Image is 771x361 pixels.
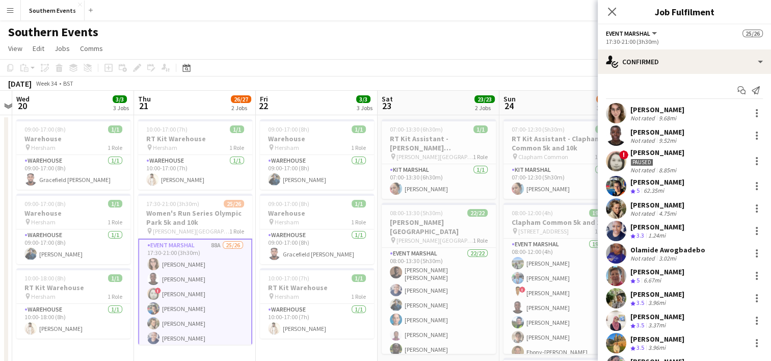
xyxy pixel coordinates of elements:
[16,268,130,339] div: 10:00-18:00 (8h)1/1RT Kit Warehouse Hersham1 RoleWarehouse1/110:00-18:00 (8h)[PERSON_NAME]
[390,125,443,133] span: 07:00-13:30 (6h30m)
[503,218,618,227] h3: Clapham Common 5k and 10k
[503,164,618,199] app-card-role: Kit Marshal1/107:00-12:30 (5h30m)[PERSON_NAME]
[260,94,268,104] span: Fri
[595,125,609,133] span: 1/1
[4,42,26,55] a: View
[260,155,374,190] app-card-role: Warehouse1/109:00-17:00 (8h)[PERSON_NAME]
[260,134,374,143] h3: Warehouse
[636,187,640,194] span: 5
[31,293,56,300] span: Hersham
[642,276,663,285] div: 6.67mi
[473,125,488,133] span: 1/1
[351,144,366,151] span: 1 Role
[597,104,616,112] div: 3 Jobs
[630,254,657,262] div: Not rated
[598,5,771,18] h3: Job Fulfilment
[396,237,473,244] span: [PERSON_NAME][GEOGRAPHIC_DATA]
[16,283,130,292] h3: RT Kit Warehouse
[231,95,251,103] span: 26/27
[519,287,525,293] span: !
[153,144,177,151] span: Hersham
[630,177,684,187] div: [PERSON_NAME]
[16,209,130,218] h3: Warehouse
[630,166,657,174] div: Not rated
[657,166,678,174] div: 8.85mi
[260,119,374,190] app-job-card: 09:00-17:00 (8h)1/1Warehouse Hersham1 RoleWarehouse1/109:00-17:00 (8h)[PERSON_NAME]
[382,94,393,104] span: Sat
[382,119,496,199] app-job-card: 07:00-13:30 (6h30m)1/1RT Kit Assistant - [PERSON_NAME][GEOGRAPHIC_DATA] [GEOGRAPHIC_DATA] [PERSON...
[275,218,299,226] span: Hersham
[8,79,32,89] div: [DATE]
[108,218,122,226] span: 1 Role
[657,210,678,217] div: 4.75mi
[503,134,618,152] h3: RT Kit Assistant - Clapham Common 5k and 10k
[657,114,678,122] div: 9.68mi
[108,144,122,151] span: 1 Role
[275,293,299,300] span: Hersham
[55,44,70,53] span: Jobs
[260,268,374,339] app-job-card: 10:00-17:00 (7h)1/1RT Kit Warehouse Hersham1 RoleWarehouse1/110:00-17:00 (7h)[PERSON_NAME]
[518,153,568,161] span: Clapham Common
[382,203,496,354] div: 08:00-13:30 (5h30m)22/22[PERSON_NAME][GEOGRAPHIC_DATA] [PERSON_NAME][GEOGRAPHIC_DATA]1 RoleEvent ...
[636,276,640,284] span: 5
[630,200,684,210] div: [PERSON_NAME]
[15,100,30,112] span: 20
[260,283,374,292] h3: RT Kit Warehouse
[646,299,668,307] div: 3.96mi
[352,200,366,208] span: 1/1
[356,95,370,103] span: 3/3
[636,344,644,351] span: 3.5
[31,218,56,226] span: Hersham
[636,321,644,329] span: 3.5
[636,231,644,239] span: 3.3
[16,194,130,264] app-job-card: 09:00-17:00 (8h)1/1Warehouse Hersham1 RoleWarehouse1/109:00-17:00 (8h)[PERSON_NAME]
[8,44,22,53] span: View
[606,38,763,45] div: 17:30-21:00 (3h30m)
[382,134,496,152] h3: RT Kit Assistant - [PERSON_NAME][GEOGRAPHIC_DATA] [GEOGRAPHIC_DATA]
[382,218,496,236] h3: [PERSON_NAME][GEOGRAPHIC_DATA]
[630,105,684,114] div: [PERSON_NAME]
[146,200,199,208] span: 17:30-21:00 (3h30m)
[34,80,59,87] span: Week 34
[512,125,565,133] span: 07:00-12:30 (5h30m)
[351,218,366,226] span: 1 Role
[657,137,678,144] div: 9.52mi
[473,153,488,161] span: 1 Role
[16,119,130,190] div: 09:00-17:00 (8h)1/1Warehouse Hersham1 RoleWarehouse1/109:00-17:00 (8h)Gracefield [PERSON_NAME]
[646,321,668,330] div: 3.37mi
[108,200,122,208] span: 1/1
[380,100,393,112] span: 23
[390,209,443,217] span: 08:00-13:30 (5h30m)
[475,104,494,112] div: 2 Jobs
[138,119,252,190] app-job-card: 10:00-17:00 (7h)1/1RT Kit Warehouse Hersham1 RoleWarehouse1/110:00-17:00 (7h)[PERSON_NAME]
[630,290,684,299] div: [PERSON_NAME]
[260,304,374,339] app-card-role: Warehouse1/110:00-17:00 (7h)[PERSON_NAME]
[16,304,130,339] app-card-role: Warehouse1/110:00-18:00 (8h)[PERSON_NAME]
[63,80,73,87] div: BST
[268,274,309,282] span: 10:00-17:00 (7h)
[503,119,618,199] app-job-card: 07:00-12:30 (5h30m)1/1RT Kit Assistant - Clapham Common 5k and 10k Clapham Common1 RoleKit Marsha...
[16,229,130,264] app-card-role: Warehouse1/109:00-17:00 (8h)[PERSON_NAME]
[357,104,373,112] div: 3 Jobs
[606,30,658,37] button: Event Marshal
[742,30,763,37] span: 25/26
[260,209,374,218] h3: Warehouse
[512,209,553,217] span: 08:00-12:00 (4h)
[502,100,516,112] span: 24
[108,125,122,133] span: 1/1
[630,127,684,137] div: [PERSON_NAME]
[474,95,495,103] span: 23/23
[113,104,129,112] div: 3 Jobs
[275,144,299,151] span: Hersham
[230,125,244,133] span: 1/1
[630,137,657,144] div: Not rated
[137,100,151,112] span: 21
[138,194,252,345] div: 17:30-21:00 (3h30m)25/26Women's Run Series Olympic Park 5k and 10k [PERSON_NAME][GEOGRAPHIC_DATA]...
[352,274,366,282] span: 1/1
[630,148,684,157] div: [PERSON_NAME]
[630,312,684,321] div: [PERSON_NAME]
